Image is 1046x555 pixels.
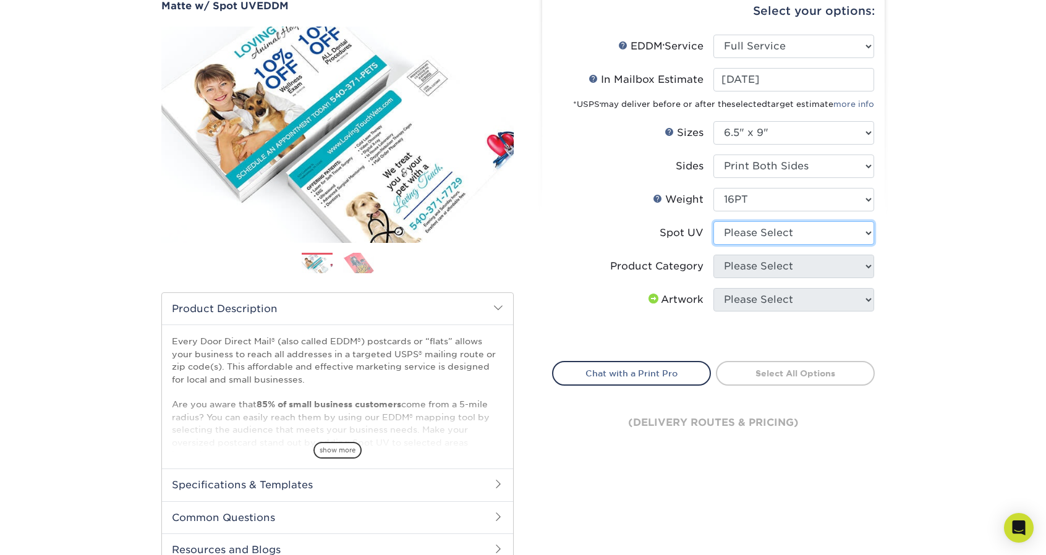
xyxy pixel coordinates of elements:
span: selected [731,100,767,109]
div: Open Intercom Messenger [1004,513,1034,543]
input: Select Date [713,68,874,91]
div: Artwork [646,292,704,307]
h2: Common Questions [162,501,513,533]
div: Sides [676,159,704,174]
img: EDDM 02 [343,252,374,274]
div: Weight [653,192,704,207]
div: (delivery routes & pricing) [552,386,875,460]
sup: ® [663,43,665,48]
h2: Product Description [162,293,513,324]
img: EDDM 01 [302,254,333,274]
a: Chat with a Print Pro [552,361,711,386]
div: EDDM Service [618,39,704,54]
p: Every Door Direct Mail® (also called EDDM®) postcards or “flats” allows your business to reach al... [172,335,503,549]
h2: Specifications & Templates [162,468,513,501]
div: In Mailbox Estimate [589,72,704,87]
span: show more [313,442,362,459]
div: Product Category [610,259,704,274]
small: *USPS may deliver before or after the target estimate [573,100,874,109]
div: Spot UV [660,226,704,240]
a: Select All Options [716,361,875,386]
div: Sizes [665,125,704,140]
a: more info [833,100,874,109]
img: Matte w/ Spot UV 01 [161,18,514,252]
sup: ® [600,102,601,106]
